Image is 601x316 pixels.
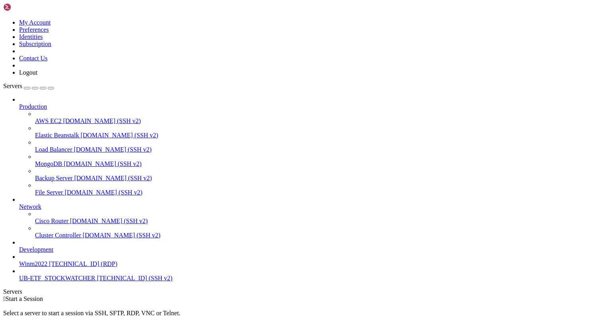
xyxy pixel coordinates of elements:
[35,160,62,167] span: MongoDB
[35,232,81,239] span: Cluster Controller
[19,40,51,47] a: Subscription
[35,110,598,125] li: AWS EC2 [DOMAIN_NAME] (SSH v2)
[65,189,143,196] span: [DOMAIN_NAME] (SSH v2)
[35,175,598,182] a: Backup Server [DOMAIN_NAME] (SSH v2)
[81,132,159,139] span: [DOMAIN_NAME] (SSH v2)
[97,275,173,281] span: [TECHNICAL_ID] (SSH v2)
[35,132,598,139] a: Elastic Beanstalk [DOMAIN_NAME] (SSH v2)
[49,260,117,267] span: [TECHNICAL_ID] (RDP)
[19,69,37,76] a: Logout
[19,239,598,253] li: Development
[35,153,598,168] li: MongoDB [DOMAIN_NAME] (SSH v2)
[19,246,53,253] span: Development
[19,246,598,253] a: Development
[35,139,598,153] li: Load Balancer [DOMAIN_NAME] (SSH v2)
[19,260,47,267] span: Winm2022
[19,275,598,282] a: UB-ETF_STOCKWATCHER [TECHNICAL_ID] (SSH v2)
[83,232,161,239] span: [DOMAIN_NAME] (SSH v2)
[35,232,598,239] a: Cluster Controller [DOMAIN_NAME] (SSH v2)
[3,83,22,89] span: Servers
[19,19,51,26] a: My Account
[35,218,68,224] span: Cisco Router
[19,268,598,282] li: UB-ETF_STOCKWATCHER [TECHNICAL_ID] (SSH v2)
[3,295,6,302] span: 
[35,189,63,196] span: File Server
[3,3,49,11] img: Shellngn
[74,175,152,181] span: [DOMAIN_NAME] (SSH v2)
[35,175,73,181] span: Backup Server
[3,288,598,295] div: Servers
[19,253,598,268] li: Winm2022 [TECHNICAL_ID] (RDP)
[35,225,598,239] li: Cluster Controller [DOMAIN_NAME] (SSH v2)
[35,118,598,125] a: AWS EC2 [DOMAIN_NAME] (SSH v2)
[6,295,43,302] span: Start a Session
[3,83,54,89] a: Servers
[64,160,142,167] span: [DOMAIN_NAME] (SSH v2)
[19,55,48,62] a: Contact Us
[19,33,43,40] a: Identities
[19,103,598,110] a: Production
[19,26,49,33] a: Preferences
[35,182,598,196] li: File Server [DOMAIN_NAME] (SSH v2)
[35,218,598,225] a: Cisco Router [DOMAIN_NAME] (SSH v2)
[19,103,47,110] span: Production
[35,168,598,182] li: Backup Server [DOMAIN_NAME] (SSH v2)
[35,132,79,139] span: Elastic Beanstalk
[35,189,598,196] a: File Server [DOMAIN_NAME] (SSH v2)
[35,160,598,168] a: MongoDB [DOMAIN_NAME] (SSH v2)
[19,260,598,268] a: Winm2022 [TECHNICAL_ID] (RDP)
[74,146,152,153] span: [DOMAIN_NAME] (SSH v2)
[35,210,598,225] li: Cisco Router [DOMAIN_NAME] (SSH v2)
[19,203,41,210] span: Network
[19,96,598,196] li: Production
[19,275,95,281] span: UB-ETF_STOCKWATCHER
[63,118,141,124] span: [DOMAIN_NAME] (SSH v2)
[19,203,598,210] a: Network
[70,218,148,224] span: [DOMAIN_NAME] (SSH v2)
[35,125,598,139] li: Elastic Beanstalk [DOMAIN_NAME] (SSH v2)
[35,146,72,153] span: Load Balancer
[35,118,62,124] span: AWS EC2
[35,146,598,153] a: Load Balancer [DOMAIN_NAME] (SSH v2)
[19,196,598,239] li: Network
